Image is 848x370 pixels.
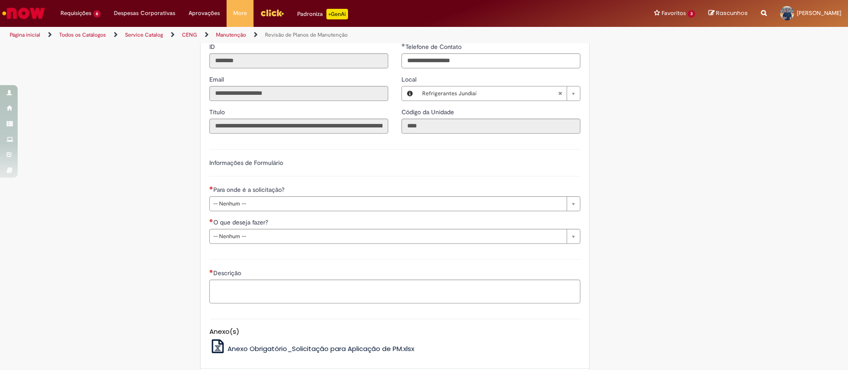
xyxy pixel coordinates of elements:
span: -- Nenhum -- [213,197,562,211]
span: Telefone de Contato [405,43,463,51]
textarea: Descrição [209,280,580,303]
a: Página inicial [10,31,40,38]
span: Para onde é a solicitação? [213,186,286,194]
span: Necessários [209,186,213,190]
a: Rascunhos [708,9,748,18]
span: O que deseja fazer? [213,218,270,226]
p: +GenAi [326,9,348,19]
span: Rascunhos [716,9,748,17]
span: Aprovações [189,9,220,18]
a: Todos os Catálogos [59,31,106,38]
label: Somente leitura - Código da Unidade [401,108,456,116]
span: Anexo Obrigatório_Solicitação para Aplicação de PM.xlsx [227,344,414,353]
a: Manutenção [216,31,246,38]
a: Anexo Obrigatório_Solicitação para Aplicação de PM.xlsx [209,344,415,353]
span: 3 [688,10,695,18]
span: Despesas Corporativas [114,9,175,18]
span: Necessários [209,269,213,273]
span: Descrição [213,269,243,277]
input: Código da Unidade [401,119,580,134]
label: Somente leitura - Email [209,75,226,84]
span: Somente leitura - Email [209,75,226,83]
label: Somente leitura - ID [209,42,217,51]
a: Revisão de Planos de Manutenção [265,31,348,38]
span: More [233,9,247,18]
span: [PERSON_NAME] [797,9,841,17]
a: Refrigerantes JundiaíLimpar campo Local [418,86,580,101]
input: ID [209,53,388,68]
div: Padroniza [297,9,348,19]
span: Local [401,75,418,83]
ul: Trilhas de página [7,27,559,43]
span: Somente leitura - Título [209,108,227,116]
input: Telefone de Contato [401,53,580,68]
span: Requisições [61,9,91,18]
span: -- Nenhum -- [213,229,562,243]
img: click_logo_yellow_360x200.png [260,6,284,19]
span: Necessários [209,219,213,222]
span: Favoritos [662,9,686,18]
img: ServiceNow [1,4,46,22]
label: Somente leitura - Título [209,108,227,116]
span: Somente leitura - ID [209,43,217,51]
input: Email [209,86,388,101]
button: Local, Visualizar este registro Refrigerantes Jundiaí [402,86,418,101]
a: Service Catalog [125,31,163,38]
h5: Anexo(s) [209,328,580,336]
span: 6 [93,10,101,18]
label: Informações de Formulário [209,159,283,167]
span: Refrigerantes Jundiaí [422,86,558,101]
span: Somente leitura - Código da Unidade [401,108,456,116]
input: Título [209,119,388,134]
span: Obrigatório Preenchido [401,43,405,47]
a: CENG [182,31,197,38]
abbr: Limpar campo Local [553,86,567,101]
